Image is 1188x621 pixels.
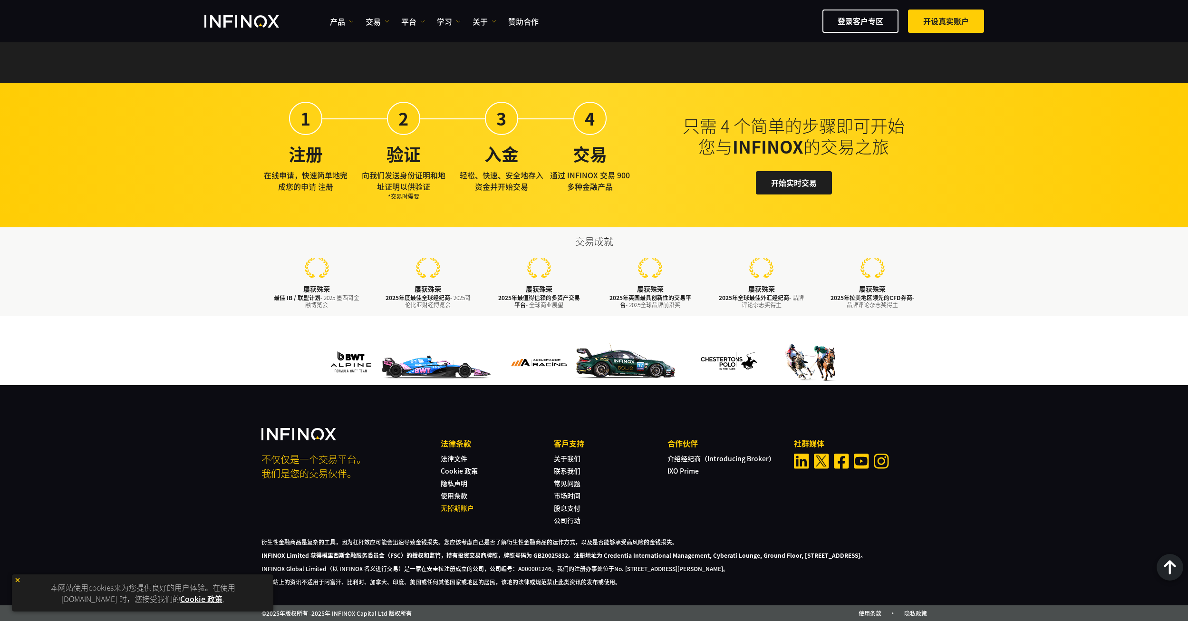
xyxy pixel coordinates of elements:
[526,284,552,293] strong: 屡获殊荣
[829,294,916,308] p: - 品牌评论杂志奖得主
[908,10,984,33] a: 开设真实账户
[637,284,664,293] strong: 屡获殊荣
[261,169,350,192] p: 在线申请，快速简单地完成您的申请 注册
[261,235,927,248] h2: 交易成就
[289,141,323,166] strong: 注册
[667,466,699,475] a: IXO Prime
[495,294,583,308] p: - 全球商业展望
[794,437,927,448] p: 社群媒体
[180,593,222,604] a: Cookie 政策
[554,466,580,475] a: 联系我们
[366,16,389,27] a: 交易
[554,503,580,512] a: 股息支付
[457,169,546,192] p: 轻松、快速、安全地存入资金并开始交易
[718,294,805,308] p: - 品牌评论杂志奖得主
[386,141,421,166] strong: 验证
[384,294,472,308] p: - 2025哥伦比亚财经博览会
[496,106,506,130] strong: 3
[441,490,467,500] a: 使用条款
[756,171,832,194] a: 开始实时交易
[573,141,607,166] strong: 交易
[261,564,927,572] p: INFINOX Global Limited（以 INFINOX 名义进行交易）是一家在安圭拉注册成立的公司，公司编号：A000001246。我们的注册办事处位于No. [STREET_ADDR...
[274,293,320,301] strong: 最佳 IB / 联盟计划
[398,106,408,130] strong: 2
[733,134,803,158] strong: INFINOX
[441,503,474,512] a: 无掉期账户
[204,15,301,28] a: INFINOX Logo
[300,106,310,130] strong: 1
[261,551,866,559] strong: INFINOX Limited 获得模里西斯金融服务委员会（FSC）的授权和监管，持有投资交易商牌照，牌照号码为 GB20025832。注册地址为 Credentia International...
[883,609,903,617] span: •
[273,294,361,308] p: - 2025 墨西哥金融博览会
[834,453,849,468] a: Facebook
[585,106,595,130] strong: 4
[359,169,448,201] p: 向我们发送身份证明和地址证明以供验证
[904,609,927,617] a: 隐私政策
[554,515,580,524] a: 公司行动
[261,577,927,586] p: 此网站上的资讯不适用于阿富汗、比利时、加拿大、印度、美国或任何其他国家或地区的居民，该地的法律或规范禁止此类资讯的发布或使用。
[814,453,829,468] a: Twitter
[554,437,667,448] p: 客戶支持
[359,192,448,201] span: *交易时需要
[719,293,789,301] strong: 2025年全球最佳外汇经纪商
[667,453,775,463] a: 介绍经纪商（Introducing Broker）
[473,16,496,27] a: 关于
[546,169,634,192] p: 通过 INFINOX 交易 900 多种金融产品
[498,293,580,309] strong: 2025年最值得信赖的多资产交易平台
[794,453,809,468] a: Linkedin
[609,293,691,309] strong: 2025年英国最具创新性的交易平台
[859,284,886,293] strong: 屡获殊荣
[330,16,354,27] a: 产品
[441,437,554,448] p: 法律条款
[667,437,781,448] p: 合作伙伴
[401,16,425,27] a: 平台
[554,453,580,463] a: 关于我们
[675,115,913,157] h2: 只需 4 个简单的步骤即可开始您与 的交易之旅
[484,141,519,166] strong: 入金
[303,284,330,293] strong: 屡获殊荣
[261,537,927,546] p: 衍生性金融商品是复杂的工具，因为杠杆效应可能会迅速导致金钱损失。您应该考虑自己是否了解衍生性金融商品的运作方式，以及是否能够承受高风险的金钱损失。
[266,609,280,617] span: 2025
[854,453,869,468] a: Youtube
[554,490,580,500] a: 市场时间
[261,452,428,480] p: 不仅仅是一个交易平台。 我们是您的交易伙伴。
[17,579,269,607] p: 本网站使用cookies来为您提供良好的用户体验。在使用 [DOMAIN_NAME] 时，您接受我们的 .
[874,453,889,468] a: Instagram
[859,609,881,617] a: 使用条款
[437,16,461,27] a: 学习
[386,293,450,301] strong: 2025年度最佳全球经纪商
[415,284,441,293] strong: 屡获殊荣
[441,453,467,463] a: 法律文件
[822,10,898,33] a: 登录客户专区
[261,609,412,617] span: © 年版权所有 - 年 INFINOX Capital Ltd 版权所有
[311,609,325,617] span: 2025
[441,478,467,487] a: 隐私声明
[831,293,912,301] strong: 2025年拉美地区领先的CFD券商
[554,478,580,487] a: 常见问题
[508,16,539,27] a: 赞助合作
[748,284,775,293] strong: 屡获殊荣
[441,466,478,475] a: Cookie 政策
[607,294,694,308] p: - 2025全球品牌前沿奖
[14,577,21,583] img: yellow close icon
